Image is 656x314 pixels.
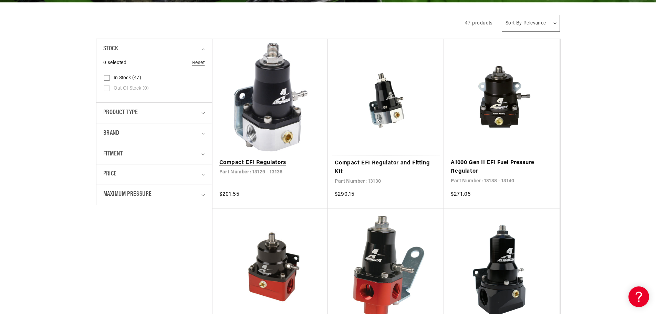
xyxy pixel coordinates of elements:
summary: Stock (0 selected) [103,39,205,59]
summary: Maximum Pressure (0 selected) [103,184,205,205]
span: Brand [103,129,119,139]
span: Maximum Pressure [103,190,152,200]
a: Compact EFI Regulator and Fitting Kit [335,159,437,176]
span: Fitment [103,149,123,159]
a: Compact EFI Regulators [219,159,321,168]
span: 0 selected [103,59,127,67]
span: 47 products [465,21,493,26]
summary: Brand (0 selected) [103,123,205,144]
summary: Fitment (0 selected) [103,144,205,164]
span: Product type [103,108,138,118]
span: Stock [103,44,118,54]
a: Reset [192,59,205,67]
summary: Product type (0 selected) [103,103,205,123]
span: Out of stock (0) [114,85,149,92]
span: In stock (47) [114,75,141,81]
a: A1000 Gen II EFI Fuel Pressure Regulator [451,159,553,176]
summary: Price [103,164,205,184]
span: Price [103,170,117,179]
